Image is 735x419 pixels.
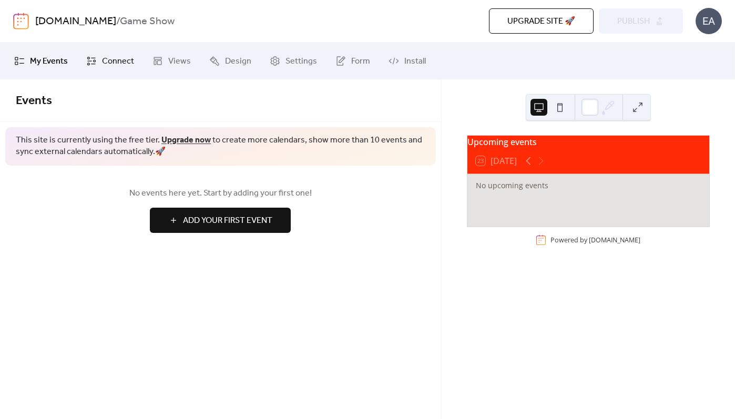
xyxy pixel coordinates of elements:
[262,47,325,75] a: Settings
[589,236,640,244] a: [DOMAIN_NAME]
[381,47,434,75] a: Install
[467,136,709,148] div: Upcoming events
[35,12,116,32] a: [DOMAIN_NAME]
[225,55,251,68] span: Design
[145,47,199,75] a: Views
[489,8,594,34] button: Upgrade site 🚀
[16,208,425,233] a: Add Your First Event
[201,47,259,75] a: Design
[404,55,426,68] span: Install
[476,180,701,190] div: No upcoming events
[328,47,378,75] a: Form
[78,47,142,75] a: Connect
[507,15,575,28] span: Upgrade site 🚀
[161,132,211,148] a: Upgrade now
[168,55,191,68] span: Views
[150,208,291,233] button: Add Your First Event
[16,187,425,200] span: No events here yet. Start by adding your first one!
[550,236,640,244] div: Powered by
[6,47,76,75] a: My Events
[16,135,425,158] span: This site is currently using the free tier. to create more calendars, show more than 10 events an...
[120,12,175,32] b: Game Show
[183,214,272,227] span: Add Your First Event
[351,55,370,68] span: Form
[30,55,68,68] span: My Events
[102,55,134,68] span: Connect
[16,89,52,113] span: Events
[696,8,722,34] div: EA
[13,13,29,29] img: logo
[285,55,317,68] span: Settings
[116,12,120,32] b: /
